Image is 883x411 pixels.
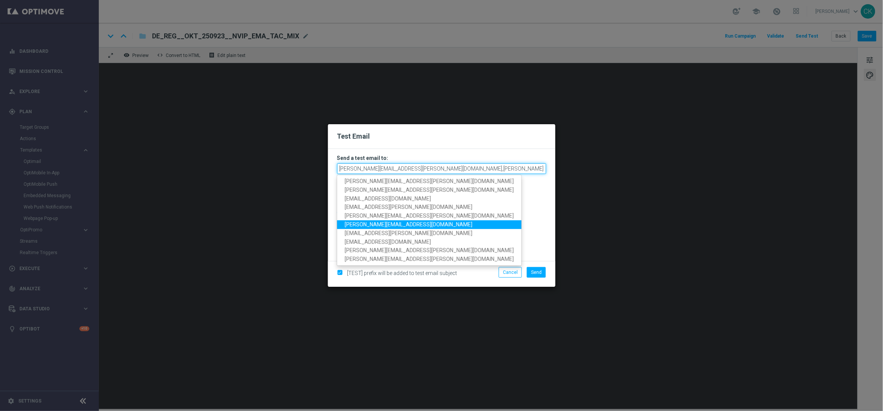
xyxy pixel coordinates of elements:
[337,155,546,161] h3: Send a test email to:
[345,230,472,236] span: [EMAIL_ADDRESS][PERSON_NAME][DOMAIN_NAME]
[345,239,431,245] span: [EMAIL_ADDRESS][DOMAIN_NAME]
[337,246,522,255] a: [PERSON_NAME][EMAIL_ADDRESS][PERSON_NAME][DOMAIN_NAME]
[337,186,522,194] a: [PERSON_NAME][EMAIL_ADDRESS][PERSON_NAME][DOMAIN_NAME]
[527,267,546,278] button: Send
[337,237,522,246] a: [EMAIL_ADDRESS][DOMAIN_NAME]
[345,178,514,184] span: [PERSON_NAME][EMAIL_ADDRESS][PERSON_NAME][DOMAIN_NAME]
[337,177,522,186] a: [PERSON_NAME][EMAIL_ADDRESS][PERSON_NAME][DOMAIN_NAME]
[337,194,522,203] a: [EMAIL_ADDRESS][DOMAIN_NAME]
[345,247,514,253] span: [PERSON_NAME][EMAIL_ADDRESS][PERSON_NAME][DOMAIN_NAME]
[499,267,522,278] button: Cancel
[337,220,522,229] a: [PERSON_NAME][EMAIL_ADDRESS][DOMAIN_NAME]
[337,229,522,238] a: [EMAIL_ADDRESS][PERSON_NAME][DOMAIN_NAME]
[531,270,542,275] span: Send
[345,256,514,262] span: [PERSON_NAME][EMAIL_ADDRESS][PERSON_NAME][DOMAIN_NAME]
[337,132,546,141] h2: Test Email
[345,204,472,210] span: [EMAIL_ADDRESS][PERSON_NAME][DOMAIN_NAME]
[345,213,514,219] span: [PERSON_NAME][EMAIL_ADDRESS][PERSON_NAME][DOMAIN_NAME]
[345,187,514,193] span: [PERSON_NAME][EMAIL_ADDRESS][PERSON_NAME][DOMAIN_NAME]
[337,212,522,220] a: [PERSON_NAME][EMAIL_ADDRESS][PERSON_NAME][DOMAIN_NAME]
[337,203,522,212] a: [EMAIL_ADDRESS][PERSON_NAME][DOMAIN_NAME]
[345,195,431,201] span: [EMAIL_ADDRESS][DOMAIN_NAME]
[347,270,457,276] span: [TEST] prefix will be added to test email subject
[337,255,522,264] a: [PERSON_NAME][EMAIL_ADDRESS][PERSON_NAME][DOMAIN_NAME]
[345,221,472,228] span: [PERSON_NAME][EMAIL_ADDRESS][DOMAIN_NAME]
